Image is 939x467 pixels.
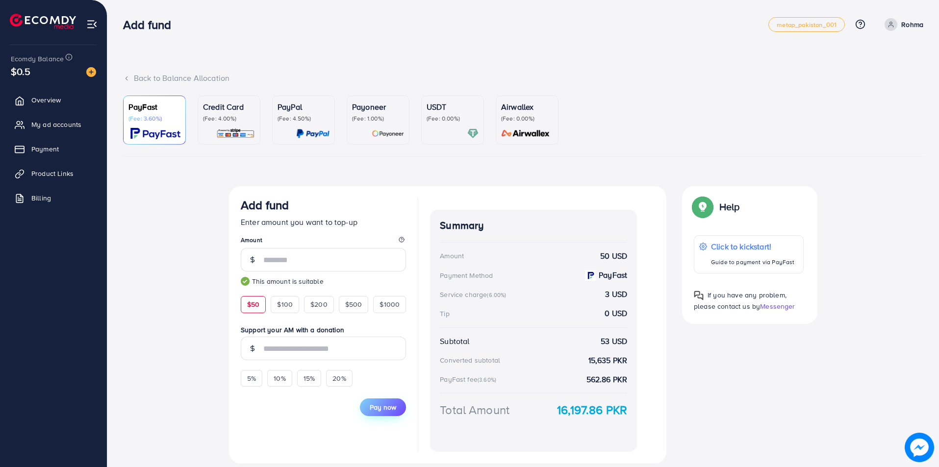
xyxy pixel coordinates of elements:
span: Messenger [760,301,795,311]
a: My ad accounts [7,115,100,134]
p: Click to kickstart! [711,241,794,252]
strong: 0 USD [605,308,627,319]
button: Pay now [360,398,406,416]
span: 10% [274,373,285,383]
strong: 3 USD [605,289,627,300]
img: Popup guide [694,198,711,216]
span: Payment [31,144,59,154]
small: (3.60%) [478,376,496,384]
span: $1000 [380,299,400,309]
p: (Fee: 0.00%) [427,115,479,123]
small: (6.00%) [487,291,506,299]
img: menu [86,19,98,30]
span: Pay now [370,402,396,412]
img: payment [585,270,596,281]
a: Overview [7,90,100,110]
div: Amount [440,251,464,261]
span: Overview [31,95,61,105]
span: $0.5 [11,64,31,78]
img: card [498,128,553,139]
span: $100 [277,299,293,309]
span: My ad accounts [31,120,81,129]
span: 20% [332,373,346,383]
p: (Fee: 4.50%) [278,115,330,123]
img: guide [241,277,250,286]
strong: 53 USD [601,336,627,347]
p: Airwallex [501,101,553,113]
div: Subtotal [440,336,469,347]
a: Billing [7,188,100,208]
img: logo [10,14,76,29]
h3: Add fund [123,18,179,32]
span: metap_pakistan_001 [777,22,837,28]
strong: 16,197.86 PKR [557,401,627,418]
h4: Summary [440,220,627,232]
img: image [905,433,934,462]
span: Billing [31,193,51,203]
a: metap_pakistan_001 [768,17,845,32]
p: Rohma [901,19,923,30]
p: PayPal [278,101,330,113]
div: Payment Method [440,270,493,280]
p: (Fee: 0.00%) [501,115,553,123]
span: Product Links [31,169,74,178]
a: Payment [7,139,100,159]
legend: Amount [241,236,406,248]
p: (Fee: 3.60%) [128,115,180,123]
p: Guide to payment via PayFast [711,256,794,268]
span: $50 [247,299,259,309]
a: Rohma [881,18,923,31]
small: This amount is suitable [241,276,406,286]
div: Tip [440,309,449,319]
a: Product Links [7,164,100,183]
span: $200 [310,299,328,309]
span: $500 [345,299,362,309]
label: Support your AM with a donation [241,325,406,335]
span: 5% [247,373,256,383]
img: card [372,128,404,139]
strong: 15,635 PKR [588,355,628,366]
p: (Fee: 4.00%) [203,115,255,123]
img: card [296,128,330,139]
img: card [467,128,479,139]
p: Help [719,201,740,213]
div: Service charge [440,290,509,299]
h3: Add fund [241,198,289,212]
span: If you have any problem, please contact us by [694,290,787,311]
p: Payoneer [352,101,404,113]
img: image [86,67,96,77]
span: Ecomdy Balance [11,54,64,64]
strong: 562.86 PKR [586,374,628,385]
p: (Fee: 1.00%) [352,115,404,123]
div: PayFast fee [440,374,499,384]
p: Enter amount you want to top-up [241,216,406,228]
img: card [130,128,180,139]
p: Credit Card [203,101,255,113]
span: 15% [304,373,315,383]
div: Total Amount [440,401,509,418]
p: PayFast [128,101,180,113]
div: Back to Balance Allocation [123,73,923,84]
p: USDT [427,101,479,113]
strong: PayFast [599,270,627,281]
div: Converted subtotal [440,355,500,365]
strong: 50 USD [600,250,627,262]
img: card [216,128,255,139]
img: Popup guide [694,291,704,300]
